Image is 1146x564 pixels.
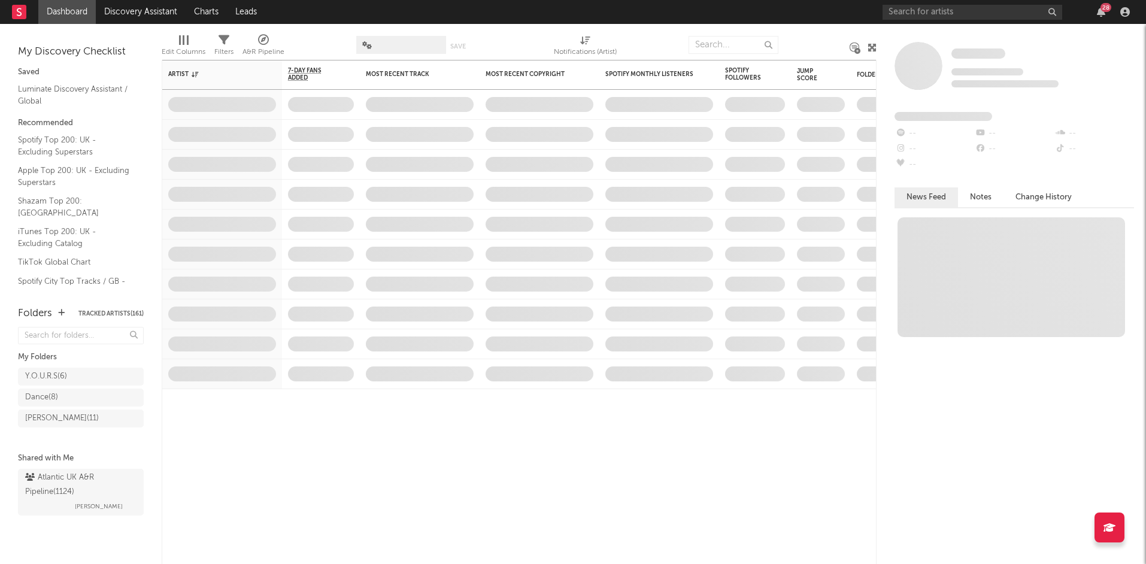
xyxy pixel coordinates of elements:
[18,368,144,386] a: Y.O.U.R.S(6)
[18,116,144,131] div: Recommended
[242,45,284,59] div: A&R Pipeline
[895,126,974,141] div: --
[18,410,144,427] a: [PERSON_NAME](11)
[25,390,58,405] div: Dance ( 8 )
[18,164,132,189] a: Apple Top 200: UK - Excluding Superstars
[214,45,234,59] div: Filters
[75,499,123,514] span: [PERSON_NAME]
[1097,7,1105,17] button: 28
[168,71,258,78] div: Artist
[951,48,1005,59] span: Some Artist
[951,80,1059,87] span: 0 fans last week
[958,187,1003,207] button: Notes
[18,350,144,365] div: My Folders
[18,83,132,107] a: Luminate Discovery Assistant / Global
[18,195,132,219] a: Shazam Top 200: [GEOGRAPHIC_DATA]
[18,307,52,321] div: Folders
[18,45,144,59] div: My Discovery Checklist
[974,126,1054,141] div: --
[25,369,67,384] div: Y.O.U.R.S ( 6 )
[78,311,144,317] button: Tracked Artists(161)
[18,134,132,158] a: Spotify Top 200: UK - Excluding Superstars
[883,5,1062,20] input: Search for artists
[18,327,144,344] input: Search for folders...
[951,68,1023,75] span: Tracking Since: [DATE]
[974,141,1054,157] div: --
[1054,126,1134,141] div: --
[1054,141,1134,157] div: --
[951,48,1005,60] a: Some Artist
[895,157,974,172] div: --
[25,471,134,499] div: Atlantic UK A&R Pipeline ( 1124 )
[366,71,456,78] div: Most Recent Track
[18,65,144,80] div: Saved
[689,36,778,54] input: Search...
[288,67,336,81] span: 7-Day Fans Added
[18,225,132,250] a: iTunes Top 200: UK - Excluding Catalog
[797,68,827,82] div: Jump Score
[214,30,234,65] div: Filters
[450,43,466,50] button: Save
[18,256,132,269] a: TikTok Global Chart
[725,67,767,81] div: Spotify Followers
[857,71,947,78] div: Folders
[605,71,695,78] div: Spotify Monthly Listeners
[18,469,144,516] a: Atlantic UK A&R Pipeline(1124)[PERSON_NAME]
[895,141,974,157] div: --
[1003,187,1084,207] button: Change History
[18,275,132,299] a: Spotify City Top Tracks / GB - Excluding Superstars
[486,71,575,78] div: Most Recent Copyright
[162,30,205,65] div: Edit Columns
[25,411,99,426] div: [PERSON_NAME] ( 11 )
[18,389,144,407] a: Dance(8)
[242,30,284,65] div: A&R Pipeline
[895,187,958,207] button: News Feed
[554,30,617,65] div: Notifications (Artist)
[162,45,205,59] div: Edit Columns
[1100,3,1111,12] div: 28
[554,45,617,59] div: Notifications (Artist)
[18,451,144,466] div: Shared with Me
[895,112,992,121] span: Fans Added by Platform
